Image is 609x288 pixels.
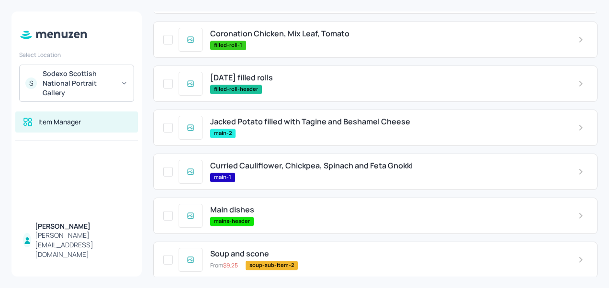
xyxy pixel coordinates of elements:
[210,29,350,38] span: Coronation Chicken, Mix Leaf, Tomato
[210,117,410,126] span: Jacked Potato filled with Tagine and Beshamel Cheese
[210,41,246,49] span: filled-roll-1
[210,217,254,225] span: mains-header
[38,117,81,127] div: Item Manager
[35,222,130,231] div: [PERSON_NAME]
[210,173,235,181] span: main-1
[246,261,298,269] span: soup-sub-item-2
[25,78,37,89] div: S
[210,261,238,270] p: From
[43,69,115,98] div: Sodexo Scottish National Portrait Gallery
[19,51,134,59] div: Select Location
[223,261,238,269] span: $ 9.25
[210,161,413,170] span: Curried Cauliflower, Chickpea, Spinach and Feta Gnokki
[210,85,262,93] span: filled-roll-header
[210,205,254,214] span: Main dishes
[210,73,273,82] span: [DATE] filled rolls
[210,249,269,258] span: Soup and scone
[210,129,236,137] span: main-2
[35,231,130,259] div: [PERSON_NAME][EMAIL_ADDRESS][DOMAIN_NAME]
